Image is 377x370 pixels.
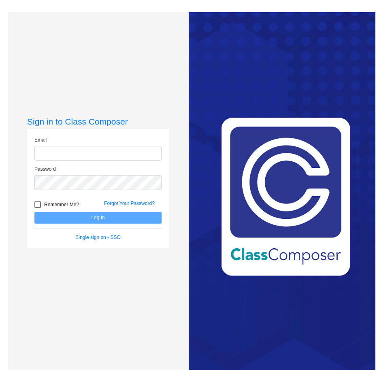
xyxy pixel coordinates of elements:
label: Password [34,165,56,173]
label: Email [34,136,47,144]
span: Remember Me? [44,200,79,209]
h3: Sign in to Class Composer [27,116,169,127]
a: Single sign on - SSO [75,235,120,240]
a: Forgot Your Password? [104,201,155,206]
button: Log In [34,212,162,224]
